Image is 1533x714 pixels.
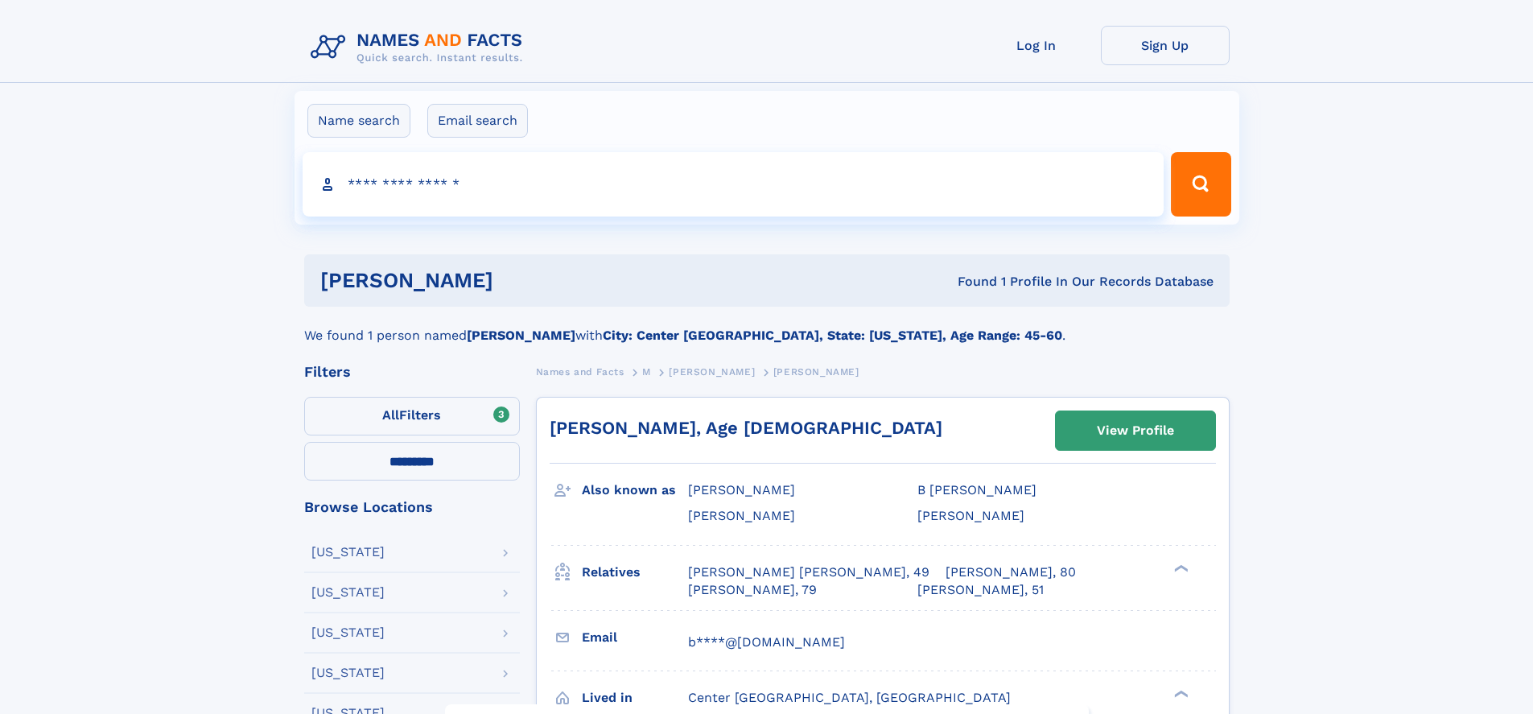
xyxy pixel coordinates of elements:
h3: Also known as [582,477,688,504]
span: All [382,407,399,423]
div: ❯ [1170,563,1189,573]
label: Email search [427,104,528,138]
div: ❯ [1170,688,1189,699]
span: [PERSON_NAME] [773,366,859,378]
span: [PERSON_NAME] [688,482,795,497]
div: [US_STATE] [311,546,385,559]
a: [PERSON_NAME] [PERSON_NAME], 49 [688,563,929,581]
a: View Profile [1056,411,1215,450]
div: [US_STATE] [311,586,385,599]
div: [US_STATE] [311,626,385,639]
span: Center [GEOGRAPHIC_DATA], [GEOGRAPHIC_DATA] [688,690,1011,705]
div: We found 1 person named with . [304,307,1230,345]
button: Search Button [1171,152,1230,217]
h1: [PERSON_NAME] [320,270,726,291]
a: [PERSON_NAME], 80 [946,563,1076,581]
a: Names and Facts [536,361,624,382]
div: Filters [304,365,520,379]
img: Logo Names and Facts [304,26,536,69]
span: [PERSON_NAME] [669,366,755,378]
span: M [642,366,651,378]
label: Filters [304,397,520,435]
h3: Lived in [582,684,688,712]
b: [PERSON_NAME] [467,328,575,343]
a: Sign Up [1101,26,1230,65]
span: B [PERSON_NAME] [917,482,1036,497]
div: View Profile [1097,412,1174,449]
a: Log In [972,26,1101,65]
a: [PERSON_NAME], 79 [688,581,817,599]
div: Browse Locations [304,500,520,514]
a: [PERSON_NAME], Age [DEMOGRAPHIC_DATA] [550,418,942,438]
div: Found 1 Profile In Our Records Database [725,273,1214,291]
b: City: Center [GEOGRAPHIC_DATA], State: [US_STATE], Age Range: 45-60 [603,328,1062,343]
h3: Email [582,624,688,651]
a: [PERSON_NAME] [669,361,755,382]
input: search input [303,152,1164,217]
label: Name search [307,104,410,138]
a: [PERSON_NAME], 51 [917,581,1044,599]
span: [PERSON_NAME] [688,508,795,523]
span: [PERSON_NAME] [917,508,1024,523]
h3: Relatives [582,559,688,586]
a: M [642,361,651,382]
div: [US_STATE] [311,667,385,679]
